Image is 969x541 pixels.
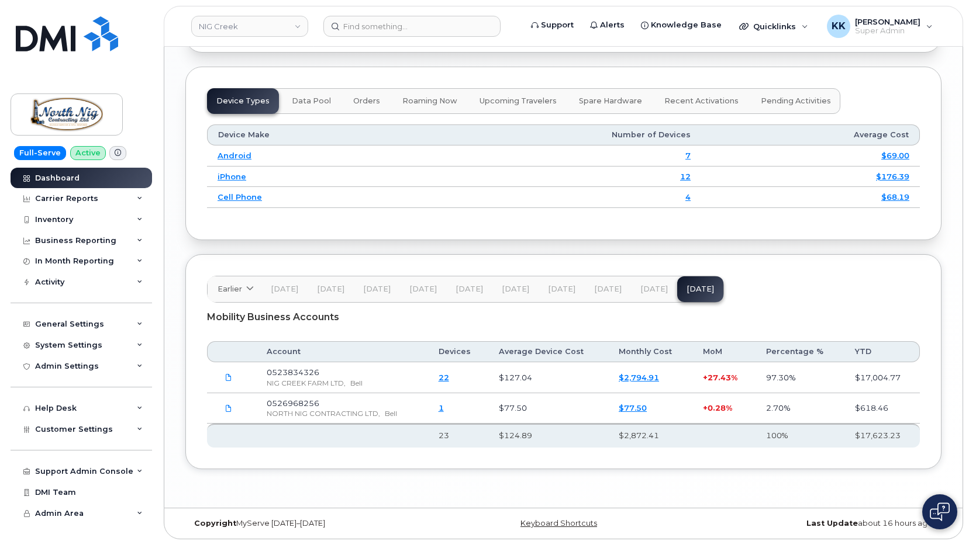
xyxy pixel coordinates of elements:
[502,285,529,294] span: [DATE]
[844,362,920,393] td: $17,004.77
[689,519,942,528] div: about 16 hours ago
[619,403,647,412] a: $77.50
[218,398,240,418] a: images/PDF_526968256_116_0000000000.pdf
[323,16,501,37] input: Find something...
[353,96,380,106] span: Orders
[633,13,730,37] a: Knowledge Base
[402,96,457,106] span: Roaming Now
[608,341,692,362] th: Monthly Cost
[256,341,428,362] th: Account
[267,379,346,387] span: NIG CREEK FARM LTD,
[218,192,262,202] a: Cell Phone
[541,19,574,31] span: Support
[488,362,608,393] td: $127.04
[439,373,449,382] a: 22
[271,285,298,294] span: [DATE]
[267,409,380,418] span: NORTH NIG CONTRACTING LTD,
[881,192,909,202] a: $68.19
[685,151,691,160] a: 7
[548,285,575,294] span: [DATE]
[428,424,488,447] th: 23
[819,15,941,38] div: Kristin Kammer-Grossman
[703,373,708,382] span: +
[292,96,331,106] span: Data Pool
[832,19,846,33] span: KK
[619,373,659,382] a: $2,794.91
[753,22,796,31] span: Quicklinks
[185,519,437,528] div: MyServe [DATE]–[DATE]
[488,341,608,362] th: Average Device Cost
[218,151,251,160] a: Android
[685,192,691,202] a: 4
[207,303,920,332] div: Mobility Business Accounts
[876,172,909,181] a: $176.39
[488,393,608,424] td: $77.50
[756,341,844,362] th: Percentage %
[456,285,483,294] span: [DATE]
[428,341,488,362] th: Devices
[594,285,622,294] span: [DATE]
[350,379,363,387] span: Bell
[480,96,557,106] span: Upcoming Travelers
[439,403,444,412] a: 1
[520,519,597,528] a: Keyboard Shortcuts
[267,398,319,408] span: 0526968256
[844,341,920,362] th: YTD
[756,424,844,447] th: 100%
[194,519,236,528] strong: Copyright
[579,96,642,106] span: Spare Hardware
[488,424,608,447] th: $124.89
[207,124,416,145] th: Device Make
[664,96,739,106] span: Recent Activations
[844,393,920,424] td: $618.46
[703,403,708,412] span: +
[208,276,261,302] a: Earlier
[191,16,308,37] a: NIG Creek
[218,172,246,181] a: iPhone
[761,96,831,106] span: Pending Activities
[600,19,625,31] span: Alerts
[416,124,701,145] th: Number of Devices
[708,373,737,382] span: 27.43%
[756,393,844,424] td: 2.70%
[731,15,816,38] div: Quicklinks
[218,367,240,387] a: images/PDF_523834326_137_0000000000.pdf
[317,285,344,294] span: [DATE]
[855,17,920,26] span: [PERSON_NAME]
[930,502,950,521] img: Open chat
[640,285,668,294] span: [DATE]
[692,341,756,362] th: MoM
[844,424,920,447] th: $17,623.23
[385,409,397,418] span: Bell
[267,367,319,377] span: 0523834326
[881,151,909,160] a: $69.00
[708,403,732,412] span: 0.28%
[523,13,582,37] a: Support
[218,283,242,294] span: Earlier
[582,13,633,37] a: Alerts
[651,19,722,31] span: Knowledge Base
[608,424,692,447] th: $2,872.41
[756,362,844,393] td: 97.30%
[363,285,391,294] span: [DATE]
[409,285,437,294] span: [DATE]
[701,124,920,145] th: Average Cost
[680,172,691,181] a: 12
[806,519,858,528] strong: Last Update
[855,26,920,36] span: Super Admin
